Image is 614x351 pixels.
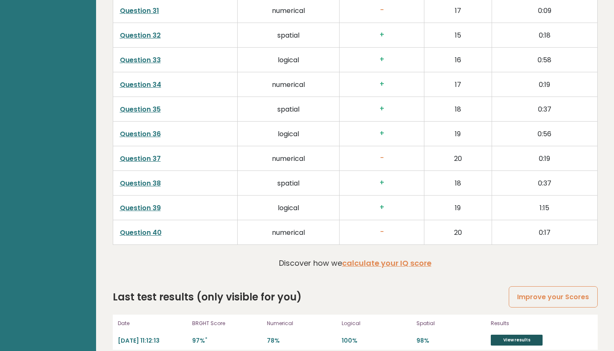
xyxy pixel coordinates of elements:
td: logical [238,121,340,146]
td: logical [238,195,340,220]
p: Date [118,320,188,327]
p: Results [491,320,578,327]
h3: - [346,228,417,237]
p: 78% [267,337,337,345]
td: numerical [238,146,340,170]
a: Question 32 [120,31,161,40]
td: 16 [424,47,492,72]
a: Question 33 [120,55,161,65]
p: BRGHT Score [192,320,262,327]
h3: + [346,104,417,113]
p: Spatial [416,320,486,327]
p: 97% [192,337,262,345]
td: 0:37 [492,97,597,121]
td: 18 [424,97,492,121]
a: Question 40 [120,228,162,237]
a: Question 34 [120,80,161,89]
a: Question 38 [120,178,161,188]
a: Question 35 [120,104,161,114]
h3: - [346,6,417,15]
td: 19 [424,195,492,220]
h2: Last test results (only visible for you) [113,290,302,305]
td: logical [238,47,340,72]
td: 18 [424,170,492,195]
a: Question 37 [120,154,161,163]
td: 19 [424,121,492,146]
h3: + [346,55,417,64]
td: spatial [238,23,340,47]
td: 0:18 [492,23,597,47]
p: Numerical [267,320,337,327]
td: 17 [424,72,492,97]
h3: + [346,178,417,187]
td: numerical [238,220,340,244]
td: 15 [424,23,492,47]
td: 0:58 [492,47,597,72]
td: 20 [424,146,492,170]
p: Discover how we [279,257,431,269]
a: View results [491,335,543,346]
td: spatial [238,97,340,121]
td: 20 [424,220,492,244]
a: Question 31 [120,6,159,15]
h3: + [346,129,417,138]
td: 0:37 [492,170,597,195]
h3: - [346,154,417,163]
td: 0:56 [492,121,597,146]
h3: + [346,80,417,89]
p: 100% [342,337,411,345]
a: Question 39 [120,203,161,213]
td: 0:19 [492,72,597,97]
td: 0:17 [492,220,597,244]
p: 98% [416,337,486,345]
td: numerical [238,72,340,97]
h3: + [346,31,417,39]
a: Improve your Scores [509,286,597,308]
h3: + [346,203,417,212]
td: spatial [238,170,340,195]
p: Logical [342,320,411,327]
a: calculate your IQ score [342,258,431,268]
td: 1:15 [492,195,597,220]
a: Question 36 [120,129,161,139]
p: [DATE] 11:12:13 [118,337,188,345]
td: 0:19 [492,146,597,170]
